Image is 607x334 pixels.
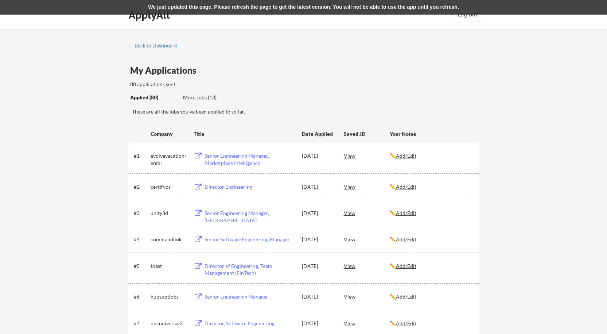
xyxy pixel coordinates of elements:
[302,210,334,217] div: [DATE]
[344,316,390,330] div: View
[302,152,334,160] div: [DATE]
[390,130,473,138] div: Your Notes
[151,183,187,191] div: certifyos
[205,293,295,300] div: Senior Engineering Manager
[134,236,148,243] div: #4
[396,236,416,242] u: Add/Edit
[130,81,271,88] div: 80 applications sent
[134,183,148,191] div: #2
[302,236,334,243] div: [DATE]
[151,320,187,327] div: nbcuniversal3
[302,320,334,327] div: [DATE]
[396,263,416,269] u: Add/Edit
[396,153,416,159] u: Add/Edit
[344,149,390,162] div: View
[396,210,416,216] u: Add/Edit
[390,320,473,327] div: ✏️
[151,262,187,270] div: toast
[183,94,237,101] div: These are job applications we think you'd be a good fit for, but couldn't apply you to automatica...
[302,262,334,270] div: [DATE]
[390,210,473,217] div: ✏️
[194,130,295,138] div: Title
[302,293,334,300] div: [DATE]
[344,206,390,219] div: View
[134,262,148,270] div: #5
[344,180,390,193] div: View
[453,7,482,22] button: Log Out
[151,293,187,300] div: hubspotjobs
[129,9,172,21] div: ApplyAll
[396,293,416,300] u: Add/Edit
[396,320,416,326] u: Add/Edit
[205,210,295,224] div: Senior Engineering Manager, [GEOGRAPHIC_DATA]
[132,108,479,115] div: These are all the jobs you've been applied to so far.
[134,152,148,160] div: #1
[130,66,202,75] div: My Applications
[344,127,390,140] div: Saved JD
[344,259,390,272] div: View
[390,183,473,191] div: ✏️
[151,130,187,138] div: Company
[344,290,390,303] div: View
[390,262,473,270] div: ✏️
[151,152,187,166] div: evolvevacationrental
[302,130,334,138] div: Date Applied
[134,320,148,327] div: #7
[151,210,187,217] div: unity3d
[128,43,183,48] div: ← Back to Dashboard
[205,236,295,243] div: Senior Software Engineering Manager
[130,94,178,101] div: Applied (80)
[183,94,237,101] div: More Jobs (13)
[390,152,473,160] div: ✏️
[134,293,148,300] div: #6
[205,152,295,166] div: Senior Engineering Manager, Marketplace Intelligence
[205,262,295,277] div: Director of Engineering, Team Management (FinTech)
[128,43,183,50] a: ← Back to Dashboard
[396,184,416,190] u: Add/Edit
[205,320,295,327] div: Director, Software Engineering
[151,236,187,243] div: commandlink
[205,183,295,191] div: Director Engineering
[390,293,473,300] div: ✏️
[302,183,334,191] div: [DATE]
[130,94,178,101] div: These are all the jobs you've been applied to so far.
[390,236,473,243] div: ✏️
[344,233,390,246] div: View
[134,210,148,217] div: #3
